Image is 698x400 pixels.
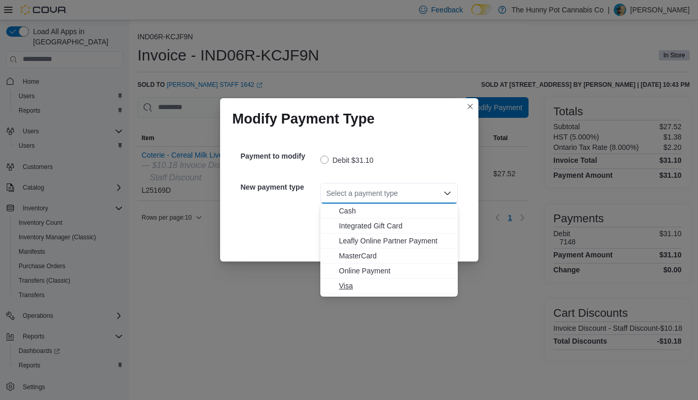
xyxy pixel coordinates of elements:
h5: New payment type [241,177,318,197]
span: Cash [339,206,452,216]
h1: Modify Payment Type [232,111,375,127]
button: Leafly Online Partner Payment [320,234,458,249]
button: Cash [320,204,458,219]
button: Visa [320,279,458,294]
span: MasterCard [339,251,452,261]
span: Leafly Online Partner Payment [339,236,452,246]
span: Visa [339,281,452,291]
button: Closes this modal window [464,100,476,113]
span: Integrated Gift Card [339,221,452,231]
h5: Payment to modify [241,146,318,166]
div: Choose from the following options [320,204,458,294]
button: Close list of options [443,189,452,197]
button: MasterCard [320,249,458,264]
button: Online Payment [320,264,458,279]
span: Online Payment [339,266,452,276]
input: Accessible screen reader label [327,187,328,199]
label: Debit $31.10 [320,154,374,166]
button: Integrated Gift Card [320,219,458,234]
